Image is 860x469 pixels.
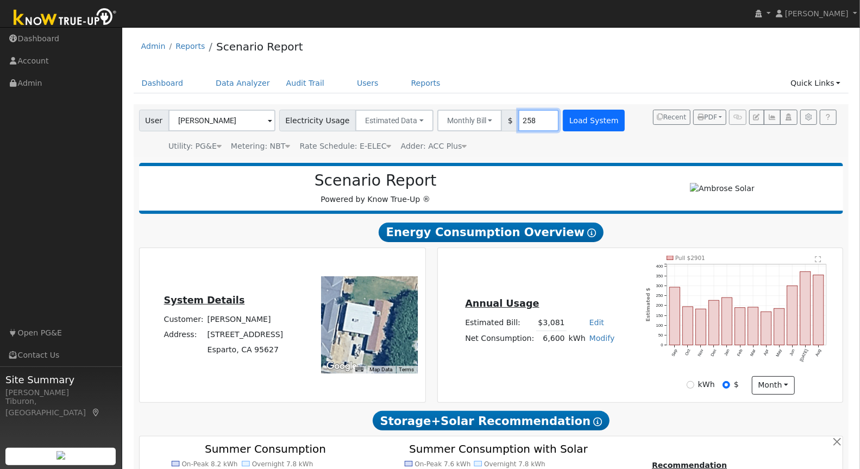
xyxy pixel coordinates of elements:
a: Data Analyzer [208,73,278,93]
div: Powered by Know True-Up ® [145,172,607,205]
text: Pull $2901 [675,255,705,261]
text: 400 [656,264,663,269]
td: Net Consumption: [463,331,536,346]
text: Estimated $ [645,288,651,321]
text: Summer Consumption [205,443,326,456]
span: Electricity Usage [279,110,356,131]
div: Metering: NBT [231,141,291,152]
label: kWh [698,379,715,390]
text: 50 [658,333,663,338]
div: Tiburon, [GEOGRAPHIC_DATA] [5,396,116,419]
text: On-Peak 8.2 kWh [181,460,237,468]
a: Edit [589,318,604,327]
text: Feb [737,348,744,357]
text: Jun [789,348,796,357]
h2: Scenario Report [150,172,601,190]
button: Recent [653,110,691,125]
text: Aug [815,348,823,357]
u: Annual Usage [465,298,539,309]
text: 200 [656,303,663,308]
td: $3,081 [536,315,567,331]
td: [PERSON_NAME] [205,312,285,327]
a: Map [91,408,101,417]
td: 6,600 [536,331,567,346]
text: Mar [750,348,757,357]
button: Load System [563,110,625,131]
button: month [752,376,795,395]
span: User [139,110,169,131]
text: Overnight 7.8 kWh [252,460,313,468]
img: retrieve [57,451,65,460]
img: Know True-Up [8,6,122,30]
td: [STREET_ADDRESS] [205,327,285,342]
a: Quick Links [782,73,849,93]
a: Open this area in Google Maps (opens a new window) [324,359,360,373]
label: $ [734,379,739,390]
rect: onclick="" [735,308,745,345]
a: Modify [589,334,615,343]
text: 100 [656,323,663,328]
input: kWh [687,381,694,389]
a: Scenario Report [216,40,303,53]
td: Esparto, CA 95627 [205,342,285,357]
input: Select a User [168,110,275,131]
text: [DATE] [799,348,809,363]
rect: onclick="" [761,312,771,346]
span: Site Summary [5,372,116,387]
text: Oct [685,348,692,356]
button: Login As [780,110,797,125]
rect: onclick="" [670,287,680,345]
input: $ [723,381,730,389]
text: 0 [661,343,663,348]
i: Show Help [587,229,596,237]
img: Ambrose Solar [690,183,755,194]
div: Utility: PG&E [168,141,222,152]
text: Summer Consumption with Solar [409,443,588,456]
text: May [775,348,783,358]
button: Settings [800,110,817,125]
span: PDF [698,113,717,121]
td: kWh [567,331,587,346]
td: Customer: [162,312,205,327]
a: Reports [175,42,205,50]
text: Sep [671,348,679,357]
div: [PERSON_NAME] [5,387,116,398]
a: Dashboard [134,73,192,93]
a: Terms (opens in new tab) [399,366,415,372]
text: 250 [656,293,663,298]
a: Admin [141,42,166,50]
rect: onclick="" [801,271,811,345]
button: Estimated Data [355,110,434,131]
text: Jan [724,348,731,357]
rect: onclick="" [696,309,706,345]
text: Apr [763,348,770,357]
rect: onclick="" [814,275,824,345]
text: 300 [656,283,663,288]
a: Help Link [820,110,837,125]
text: 150 [656,313,663,318]
a: Users [349,73,387,93]
td: Estimated Bill: [463,315,536,331]
rect: onclick="" [748,307,758,345]
rect: onclick="" [709,300,719,345]
text: Nov [697,348,705,357]
span: Storage+Solar Recommendation [373,411,610,430]
rect: onclick="" [774,309,784,346]
button: PDF [693,110,726,125]
div: Adder: ACC Plus [401,141,467,152]
button: Keyboard shortcuts [355,366,363,373]
text:  [815,256,821,263]
span: Alias: None [300,142,392,150]
span: [PERSON_NAME] [785,9,849,18]
span: $ [501,110,519,131]
a: Audit Trail [278,73,332,93]
span: Energy Consumption Overview [379,223,604,242]
rect: onclick="" [788,286,798,345]
text: Dec [710,348,718,357]
button: Monthly Bill [437,110,503,131]
rect: onclick="" [722,297,732,345]
text: 350 [656,274,663,278]
img: Google [324,359,360,373]
td: Address: [162,327,205,342]
button: Multi-Series Graph [764,110,781,125]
